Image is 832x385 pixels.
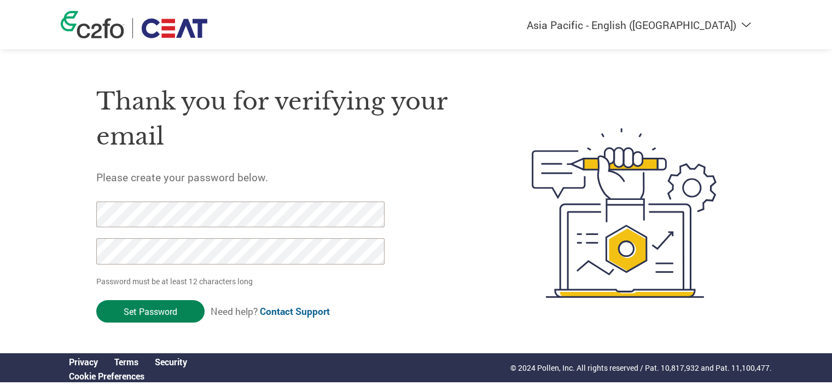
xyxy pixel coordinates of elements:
[61,11,124,38] img: c2fo logo
[61,370,195,382] div: Open Cookie Preferences Modal
[512,68,736,358] img: create-password
[141,18,208,38] img: Ceat
[96,300,205,323] input: Set Password
[260,305,330,318] a: Contact Support
[114,356,138,367] a: Terms
[96,170,480,184] h5: Please create your password below.
[69,356,98,367] a: Privacy
[155,356,187,367] a: Security
[96,275,388,287] p: Password must be at least 12 characters long
[211,305,330,318] span: Need help?
[69,370,144,382] a: Cookie Preferences, opens a dedicated popup modal window
[96,84,480,154] h1: Thank you for verifying your email
[510,362,772,373] p: © 2024 Pollen, Inc. All rights reserved / Pat. 10,817,932 and Pat. 11,100,477.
